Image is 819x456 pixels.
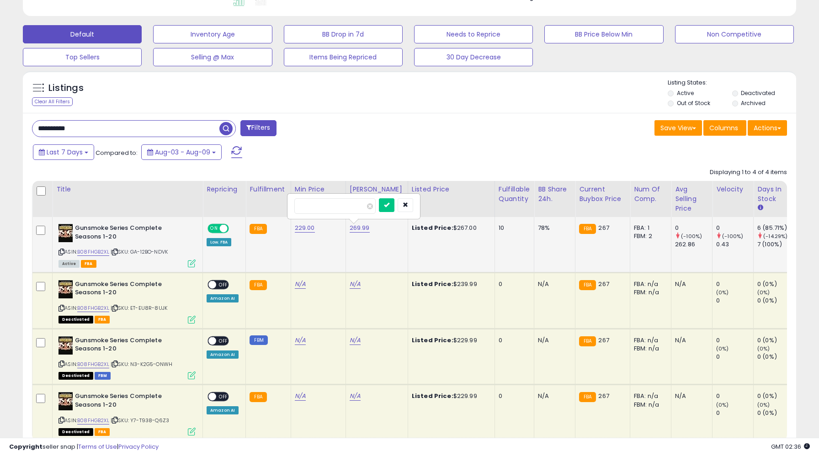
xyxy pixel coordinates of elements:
div: N/A [538,392,568,400]
a: 229.00 [295,223,315,233]
button: Selling @ Max [153,48,272,66]
span: All listings that are unavailable for purchase on Amazon for any reason other than out-of-stock [58,372,93,380]
span: OFF [228,225,242,233]
a: B08FHGB2XL [77,304,109,312]
div: 0 [499,336,527,345]
div: ASIN: [58,224,196,266]
div: N/A [675,336,705,345]
div: 0 (0%) [757,353,794,361]
span: | SKU: N3-K2G5-ONWH [111,361,172,368]
button: Items Being Repriced [284,48,403,66]
span: All listings that are unavailable for purchase on Amazon for any reason other than out-of-stock [58,316,93,323]
small: FBA [579,280,596,290]
div: 0.43 [716,240,753,249]
button: Save View [654,120,702,136]
b: Gunsmoke Series Complete Seasons 1-20 [75,336,186,355]
a: Terms of Use [78,442,117,451]
div: 7 (100%) [757,240,794,249]
small: FBM [250,335,267,345]
div: FBA: 1 [634,224,664,232]
div: Num of Comp. [634,185,667,204]
a: N/A [350,336,361,345]
img: 511bZEasiGL._SL40_.jpg [58,224,73,242]
div: FBA: n/a [634,280,664,288]
div: seller snap | | [9,443,159,451]
span: All listings currently available for purchase on Amazon [58,260,80,268]
button: Columns [703,120,746,136]
span: 267 [598,280,609,288]
label: Archived [741,99,766,107]
div: 0 [716,280,753,288]
small: FBA [250,224,266,234]
div: 0 (0%) [757,280,794,288]
button: 30 Day Decrease [414,48,533,66]
div: Days In Stock [757,185,791,204]
span: OFF [216,393,231,401]
div: Amazon AI [207,406,239,414]
div: FBM: n/a [634,345,664,353]
div: ASIN: [58,280,196,323]
small: (0%) [757,345,770,352]
div: ASIN: [58,336,196,379]
div: Fulfillment [250,185,287,194]
b: Listed Price: [412,223,453,232]
small: FBA [579,224,596,234]
span: FBM [95,372,111,380]
div: 78% [538,224,568,232]
small: (0%) [716,289,729,296]
div: 0 [499,280,527,288]
a: N/A [350,280,361,289]
a: B08FHGB2XL [77,417,109,424]
small: (-14.29%) [763,233,787,240]
button: BB Price Below Min [544,25,663,43]
small: (0%) [757,401,770,408]
div: Title [56,185,199,194]
div: $229.99 [412,336,488,345]
div: 0 [716,409,753,417]
small: FBA [579,392,596,402]
button: BB Drop in 7d [284,25,403,43]
div: Velocity [716,185,750,194]
span: FBA [95,316,110,323]
button: Non Competitive [675,25,794,43]
div: Avg Selling Price [675,185,708,213]
button: Default [23,25,142,43]
span: Columns [709,123,738,133]
b: Gunsmoke Series Complete Seasons 1-20 [75,280,186,299]
div: 0 [716,353,753,361]
button: Needs to Reprice [414,25,533,43]
small: (0%) [757,289,770,296]
span: Last 7 Days [47,148,83,157]
div: FBA: n/a [634,392,664,400]
img: 511bZEasiGL._SL40_.jpg [58,280,73,298]
span: | SKU: GA-12BO-NDVK [111,248,168,255]
div: Amazon AI [207,350,239,359]
div: $229.99 [412,392,488,400]
button: Aug-03 - Aug-09 [141,144,222,160]
div: 0 (0%) [757,336,794,345]
a: 269.99 [350,223,370,233]
div: Fulfillable Quantity [499,185,530,204]
h5: Listings [48,82,84,95]
div: ASIN: [58,392,196,435]
label: Active [677,89,694,97]
small: FBA [250,392,266,402]
div: FBM: 2 [634,232,664,240]
div: FBA: n/a [634,336,664,345]
div: Low. FBA [207,238,231,246]
span: 267 [598,336,609,345]
span: FBA [95,428,110,436]
span: 2025-08-18 02:36 GMT [771,442,810,451]
small: (-100%) [681,233,702,240]
button: Actions [748,120,787,136]
div: Clear All Filters [32,97,73,106]
div: Listed Price [412,185,491,194]
button: Filters [240,120,276,136]
div: BB Share 24h. [538,185,571,204]
a: B08FHGB2XL [77,361,109,368]
span: | SKU: Y7-T938-Q6Z3 [111,417,169,424]
div: [PERSON_NAME] [350,185,404,194]
b: Gunsmoke Series Complete Seasons 1-20 [75,392,186,411]
span: | SKU: ET-EU8R-8UJK [111,304,167,312]
a: N/A [295,280,306,289]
